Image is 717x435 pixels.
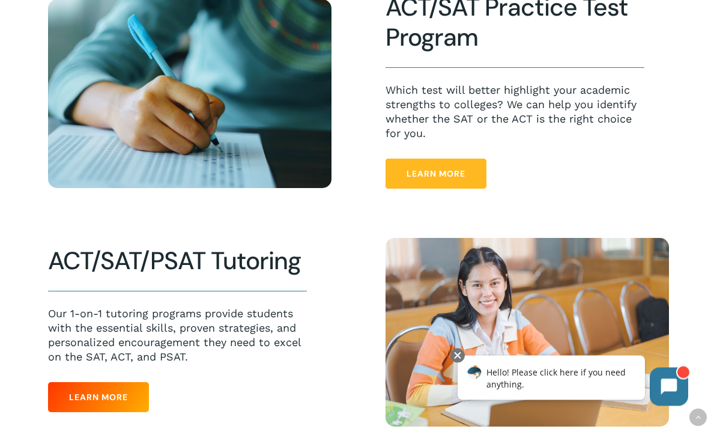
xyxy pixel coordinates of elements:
[445,346,700,418] iframe: Chatbot
[386,239,669,428] img: Happy Students 6
[48,247,307,276] h2: ACT/SAT/PSAT Tutoring
[386,84,644,141] p: Which test will better highlight your academic strengths to colleges? We can help you identify wh...
[69,392,128,404] span: Learn More
[407,168,465,180] span: Learn More
[48,307,307,365] p: Our 1-on-1 tutoring programs provide students with the essential skills, proven strategies, and p...
[386,159,486,189] a: Learn More
[48,383,149,413] a: Learn More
